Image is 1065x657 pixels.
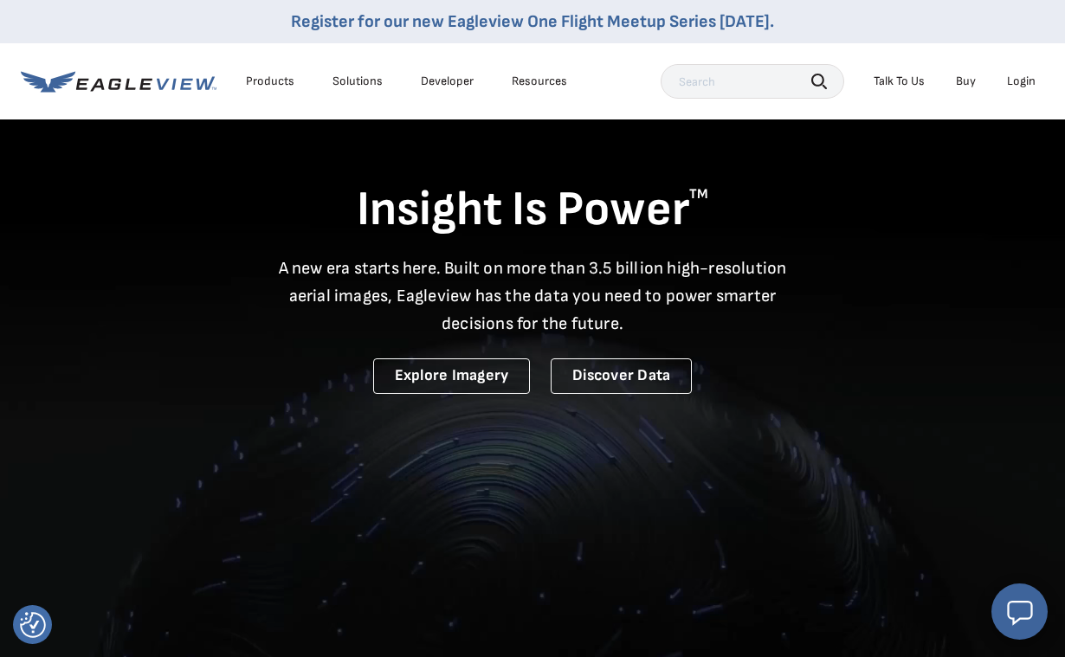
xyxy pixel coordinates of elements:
[20,612,46,638] img: Revisit consent button
[373,358,531,394] a: Explore Imagery
[991,583,1048,640] button: Open chat window
[268,254,797,338] p: A new era starts here. Built on more than 3.5 billion high-resolution aerial images, Eagleview ha...
[661,64,844,99] input: Search
[291,11,774,32] a: Register for our new Eagleview One Flight Meetup Series [DATE].
[956,74,976,89] a: Buy
[421,74,474,89] a: Developer
[21,180,1044,241] h1: Insight Is Power
[874,74,925,89] div: Talk To Us
[332,74,383,89] div: Solutions
[246,74,294,89] div: Products
[551,358,692,394] a: Discover Data
[689,186,708,203] sup: TM
[20,612,46,638] button: Consent Preferences
[512,74,567,89] div: Resources
[1007,74,1036,89] div: Login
